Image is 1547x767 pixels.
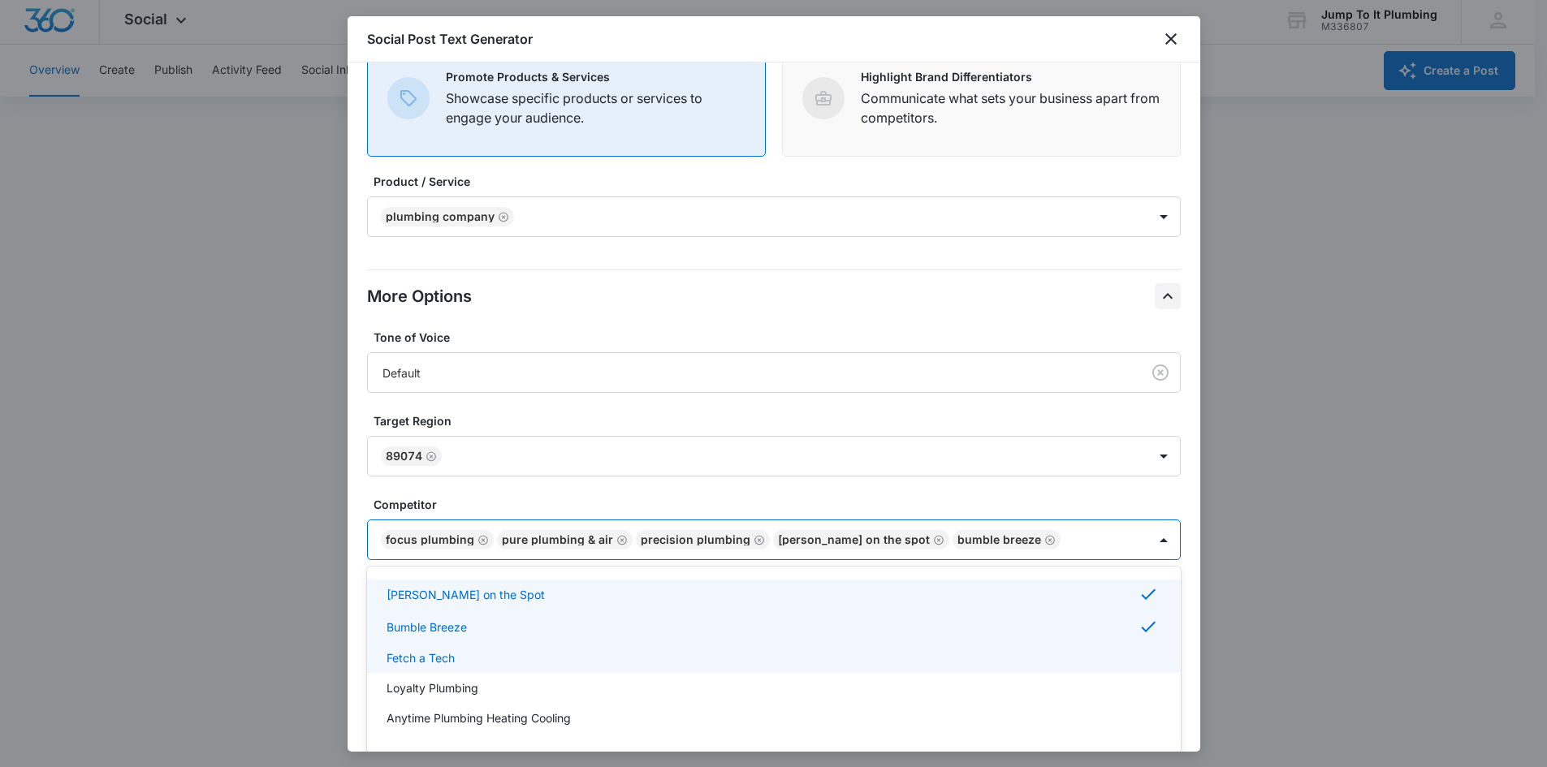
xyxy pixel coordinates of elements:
[446,88,745,127] p: Showcase specific products or services to engage your audience.
[387,618,467,636] p: Bumble Breeze
[387,649,455,666] p: Fetch a Tech
[387,709,571,726] p: Anytime Plumbing Heating Cooling
[957,534,1041,545] div: Bumble Breeze
[495,211,509,222] div: Remove Plumbing Company
[386,450,422,462] div: 89074
[446,68,745,85] p: Promote Products & Services
[750,534,765,545] div: Remove Precision Plumbing
[374,329,1187,346] label: Tone of Voice
[474,534,489,545] div: Remove Focus Plumbing
[930,534,944,545] div: Remove Johnny on the Spot
[1041,534,1056,545] div: Remove Bumble Breeze
[382,364,1120,381] div: Default
[641,534,750,545] div: Precision Plumbing
[1155,283,1181,309] button: More Options
[367,29,533,49] h1: Social Post Text Generator
[386,211,495,222] div: Plumbing Company
[387,586,545,603] p: [PERSON_NAME] on the Spot
[861,68,1160,85] p: Highlight Brand Differentiators
[422,450,437,462] div: Remove 89074
[613,534,628,545] div: Remove Pure Plumbing & Air
[387,679,478,696] p: Loyalty Plumbing
[502,534,613,545] div: Pure Plumbing & Air
[367,284,472,308] p: More Options
[778,534,930,545] div: [PERSON_NAME] on the Spot
[374,496,1187,513] label: Competitor
[374,412,1187,429] label: Target Region
[386,534,474,545] div: Focus Plumbing
[861,88,1160,127] p: Communicate what sets your business apart from competitors.
[374,173,1187,190] label: Product / Service
[387,739,461,756] p: 702 Plumbing
[1147,360,1173,386] button: Clear
[1161,29,1181,49] button: close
